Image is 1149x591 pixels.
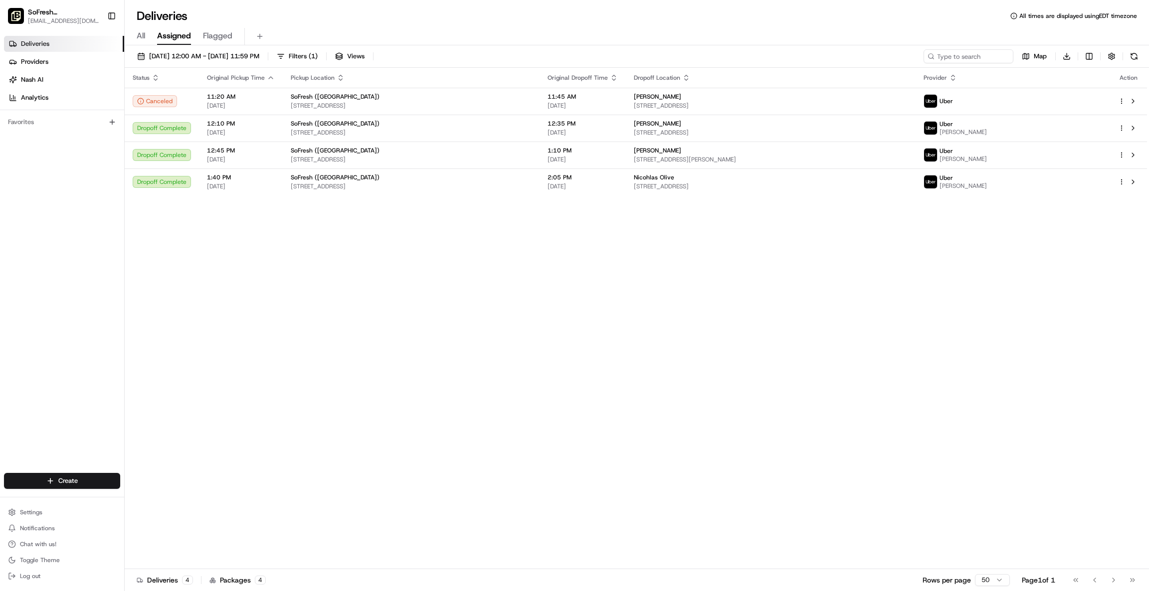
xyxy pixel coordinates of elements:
button: SoFresh ([GEOGRAPHIC_DATA]) [28,7,102,17]
span: 2:05 PM [548,173,618,181]
span: [DATE] [207,155,275,163]
span: [STREET_ADDRESS] [634,102,908,110]
button: Filters(1) [272,49,322,63]
span: 11:45 AM [548,93,618,101]
span: [PERSON_NAME] [940,155,987,163]
button: Canceled [133,95,177,107]
span: SoFresh ([GEOGRAPHIC_DATA]) [291,173,380,181]
span: [DATE] [548,129,618,137]
span: Toggle Theme [20,556,60,564]
span: 12:10 PM [207,120,275,128]
span: Notifications [20,524,55,532]
span: Views [347,52,365,61]
span: [PERSON_NAME] [940,182,987,190]
span: All [137,30,145,42]
span: Status [133,74,150,82]
span: [DATE] [548,102,618,110]
div: 4 [255,576,266,585]
img: uber-new-logo.jpeg [924,95,937,108]
span: [STREET_ADDRESS] [291,129,532,137]
span: [STREET_ADDRESS] [291,102,532,110]
span: [PERSON_NAME] [634,93,681,101]
a: Analytics [4,90,124,106]
span: Original Dropoff Time [548,74,608,82]
span: 12:45 PM [207,147,275,154]
button: Refresh [1127,49,1141,63]
span: ( 1 ) [309,52,318,61]
span: [DATE] [548,155,618,163]
span: SoFresh ([GEOGRAPHIC_DATA]) [291,120,380,128]
span: Providers [21,57,48,66]
span: [STREET_ADDRESS] [634,129,908,137]
span: Nash AI [21,75,43,84]
button: Toggle Theme [4,553,120,567]
span: 1:40 PM [207,173,275,181]
p: Rows per page [923,575,971,585]
span: Deliveries [21,39,49,48]
span: [PERSON_NAME] [634,147,681,154]
span: [STREET_ADDRESS] [291,182,532,190]
div: Packages [209,575,266,585]
img: uber-new-logo.jpeg [924,122,937,135]
img: uber-new-logo.jpeg [924,175,937,188]
button: Create [4,473,120,489]
span: Create [58,476,78,485]
span: SoFresh ([GEOGRAPHIC_DATA]) [291,147,380,154]
span: [PERSON_NAME] [940,128,987,136]
div: 4 [182,576,193,585]
a: Providers [4,54,124,70]
span: [DATE] [207,129,275,137]
span: Pickup Location [291,74,335,82]
button: Log out [4,569,120,583]
span: Nicohlas Olive [634,173,674,181]
span: 12:35 PM [548,120,618,128]
span: [STREET_ADDRESS] [291,155,532,163]
div: Deliveries [137,575,193,585]
span: Uber [940,147,953,155]
button: [DATE] 12:00 AM - [DATE] 11:59 PM [133,49,264,63]
span: Provider [924,74,947,82]
span: Chat with us! [20,540,56,548]
button: Map [1017,49,1051,63]
a: Nash AI [4,72,124,88]
span: Dropoff Location [634,74,680,82]
span: Map [1034,52,1047,61]
span: Analytics [21,93,48,102]
button: SoFresh (Bethlehem)SoFresh ([GEOGRAPHIC_DATA])[EMAIL_ADDRESS][DOMAIN_NAME] [4,4,103,28]
div: Favorites [4,114,120,130]
span: [PERSON_NAME] [634,120,681,128]
div: Page 1 of 1 [1022,575,1055,585]
span: Log out [20,572,40,580]
span: [DATE] [207,102,275,110]
input: Type to search [924,49,1013,63]
span: Uber [940,174,953,182]
span: [DATE] [548,182,618,190]
button: Chat with us! [4,537,120,551]
span: Filters [289,52,318,61]
span: 11:20 AM [207,93,275,101]
span: [DATE] 12:00 AM - [DATE] 11:59 PM [149,52,259,61]
img: uber-new-logo.jpeg [924,148,937,161]
span: Flagged [203,30,232,42]
div: Action [1118,74,1139,82]
span: [DATE] [207,182,275,190]
span: Uber [940,120,953,128]
span: 1:10 PM [548,147,618,154]
button: [EMAIL_ADDRESS][DOMAIN_NAME] [28,17,102,25]
span: Original Pickup Time [207,74,265,82]
h1: Deliveries [137,8,188,24]
img: SoFresh (Bethlehem) [8,8,24,24]
span: SoFresh ([GEOGRAPHIC_DATA]) [291,93,380,101]
span: [STREET_ADDRESS][PERSON_NAME] [634,155,908,163]
a: Deliveries [4,36,124,52]
span: [STREET_ADDRESS] [634,182,908,190]
span: Assigned [157,30,191,42]
span: All times are displayed using EDT timezone [1019,12,1137,20]
button: Views [331,49,369,63]
button: Settings [4,505,120,519]
span: Uber [940,97,953,105]
span: Settings [20,508,42,516]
